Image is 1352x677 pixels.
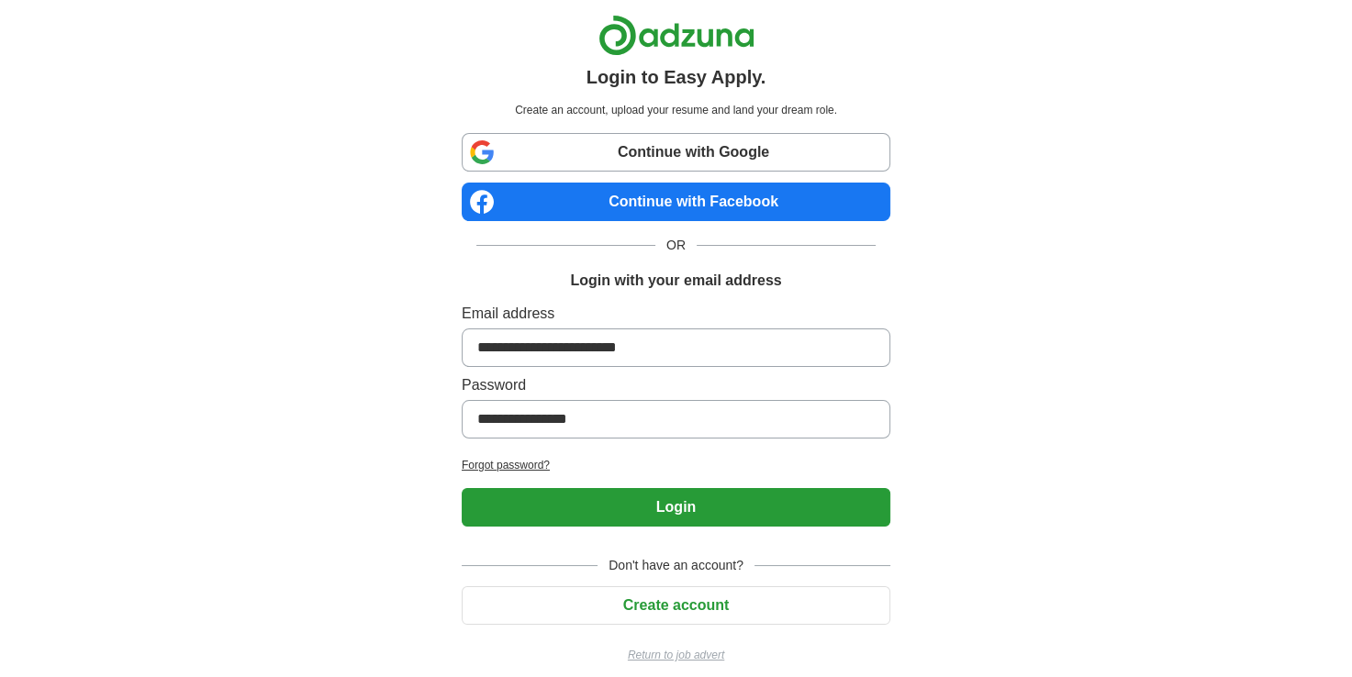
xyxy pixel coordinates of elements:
span: OR [655,236,697,255]
a: Return to job advert [462,647,890,663]
h1: Login to Easy Apply. [587,63,766,91]
a: Continue with Facebook [462,183,890,221]
h1: Login with your email address [570,270,781,292]
a: Forgot password? [462,457,890,473]
label: Password [462,374,890,396]
a: Continue with Google [462,133,890,172]
label: Email address [462,303,890,325]
button: Create account [462,586,890,625]
p: Create an account, upload your resume and land your dream role. [465,102,887,118]
img: Adzuna logo [598,15,754,56]
span: Don't have an account? [598,556,754,575]
a: Create account [462,597,890,613]
button: Login [462,488,890,527]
